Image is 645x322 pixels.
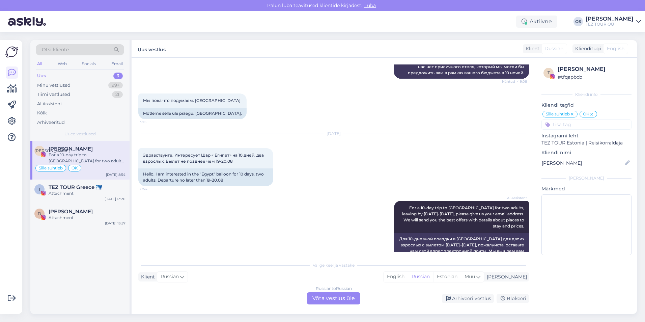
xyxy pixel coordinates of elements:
div: Kõik [37,110,47,116]
div: Для 10-дневной поездки в [GEOGRAPHIC_DATA] для двоих взрослых с вылетом [DATE]–[DATE], пожалуйста... [394,233,529,269]
div: Klient [523,45,539,52]
span: Dimitris Charitidis [49,209,93,215]
div: Blokeeri [497,294,529,303]
div: Tiimi vestlused [37,91,70,98]
p: Instagrami leht [541,132,632,139]
div: AI Assistent [37,101,62,107]
span: Luba [362,2,378,8]
div: [PERSON_NAME] [541,175,632,181]
div: [PERSON_NAME] [484,273,527,280]
div: Arhiveeritud [37,119,65,126]
label: Uus vestlus [138,44,166,53]
span: OK [583,112,589,116]
span: Nähtud ✓ 9:08 [502,79,527,84]
span: OK [72,166,78,170]
div: 3 [113,73,123,79]
span: Мы пока что подумаем. [GEOGRAPHIC_DATA] [143,98,241,103]
span: AI Assistent [502,195,527,200]
span: For a 10-day trip to [GEOGRAPHIC_DATA] for two adults, leaving by [DATE]-[DATE], please give us y... [402,205,525,229]
span: Russian [545,45,563,52]
span: Sille suhtleb [39,166,63,170]
span: Uued vestlused [64,131,96,137]
div: Estonian [433,272,461,282]
div: Attachment [49,215,125,221]
div: English [384,272,408,282]
span: Otsi kliente [42,46,69,53]
div: [DATE] 13:57 [105,221,125,226]
span: t [548,70,550,75]
div: [DATE] 8:54 [106,172,125,177]
div: Mõtleme selle üle praegu. [GEOGRAPHIC_DATA]. [138,108,247,119]
div: 21 [112,91,123,98]
p: Kliendi tag'id [541,102,632,109]
p: Kliendi nimi [541,149,632,156]
div: [DATE] [138,131,529,137]
div: [DATE] 13:20 [105,196,125,202]
div: # tfqapbcb [558,73,629,81]
span: Muu [465,273,475,279]
p: Märkmed [541,185,632,192]
div: Socials [81,59,97,68]
a: [PERSON_NAME]TEZ TOUR OÜ [586,16,641,27]
div: Russian [408,272,433,282]
span: 9:15 [140,119,166,125]
div: Uus [37,73,46,79]
input: Lisa nimi [542,159,624,167]
span: Здравствуйте. Интересует Шар « Египет» на 10 дней, два взрослых. Вылет не позднее чем 19-20.08 [143,153,265,164]
div: All [36,59,44,68]
div: Web [56,59,68,68]
div: Attachment [49,190,125,196]
div: [PERSON_NAME] [558,65,629,73]
div: Kliendi info [541,91,632,98]
span: Sille suhtleb [546,112,570,116]
div: [PERSON_NAME] [586,16,634,22]
p: TEZ TOUR Estonia | Reisikorraldaja [541,139,632,146]
span: English [607,45,624,52]
div: Hello. I am interested in the "Egypt" balloon for 10 days, two adults. Departure no later than 19... [138,168,273,186]
div: Aktiivne [516,16,557,28]
div: OS [573,17,583,26]
span: Russian [161,273,179,280]
div: 99+ [108,82,123,89]
div: TEZ TOUR OÜ [586,22,634,27]
img: Askly Logo [5,46,18,58]
span: D [38,211,41,216]
div: Klienditugi [572,45,601,52]
span: T [38,187,41,192]
div: Klient [138,273,155,280]
span: 8:54 [140,186,166,191]
div: Email [110,59,124,68]
input: Lisa tag [541,119,632,130]
span: TEZ TOUR Greece 🇬🇷 [49,184,102,190]
div: Arhiveeri vestlus [442,294,494,303]
div: Russian to Russian [316,286,352,292]
div: Minu vestlused [37,82,71,89]
div: For a 10-day trip to [GEOGRAPHIC_DATA] for two adults, leaving by [DATE]-[DATE], please give us y... [49,152,125,164]
span: Яна Роздорожня [49,146,93,152]
span: [PERSON_NAME] [34,148,70,153]
div: Valige keel ja vastake [138,262,529,268]
div: Võta vestlus üle [307,292,360,304]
